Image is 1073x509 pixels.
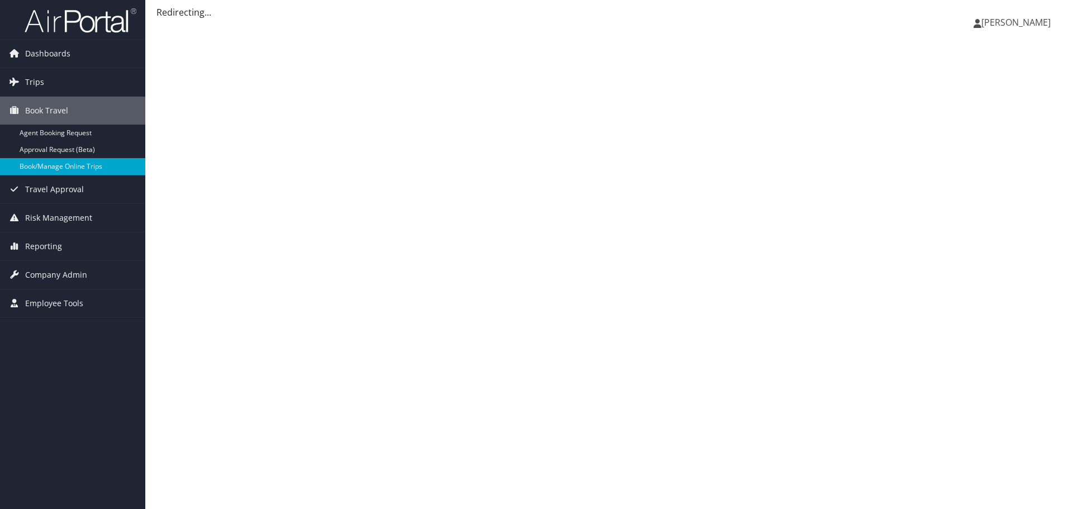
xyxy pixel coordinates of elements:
[25,68,44,96] span: Trips
[25,40,70,68] span: Dashboards
[25,175,84,203] span: Travel Approval
[981,16,1051,28] span: [PERSON_NAME]
[974,6,1062,39] a: [PERSON_NAME]
[156,6,1062,19] div: Redirecting...
[25,232,62,260] span: Reporting
[25,7,136,34] img: airportal-logo.png
[25,204,92,232] span: Risk Management
[25,261,87,289] span: Company Admin
[25,97,68,125] span: Book Travel
[25,289,83,317] span: Employee Tools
